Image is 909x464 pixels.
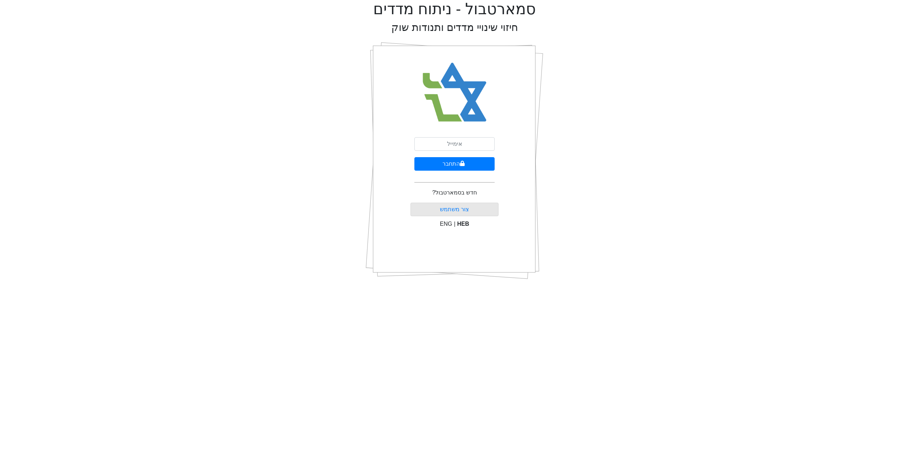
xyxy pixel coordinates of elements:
[454,221,455,227] span: |
[432,188,477,197] p: חדש בסמארטבול?
[440,206,469,212] a: צור משתמש
[416,53,493,132] img: Smart Bull
[440,221,452,227] span: ENG
[457,221,469,227] span: HEB
[414,137,495,151] input: אימייל
[410,203,499,216] button: צור משתמש
[391,21,518,34] h2: חיזוי שינויי מדדים ותנודות שוק
[414,157,495,171] button: התחבר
